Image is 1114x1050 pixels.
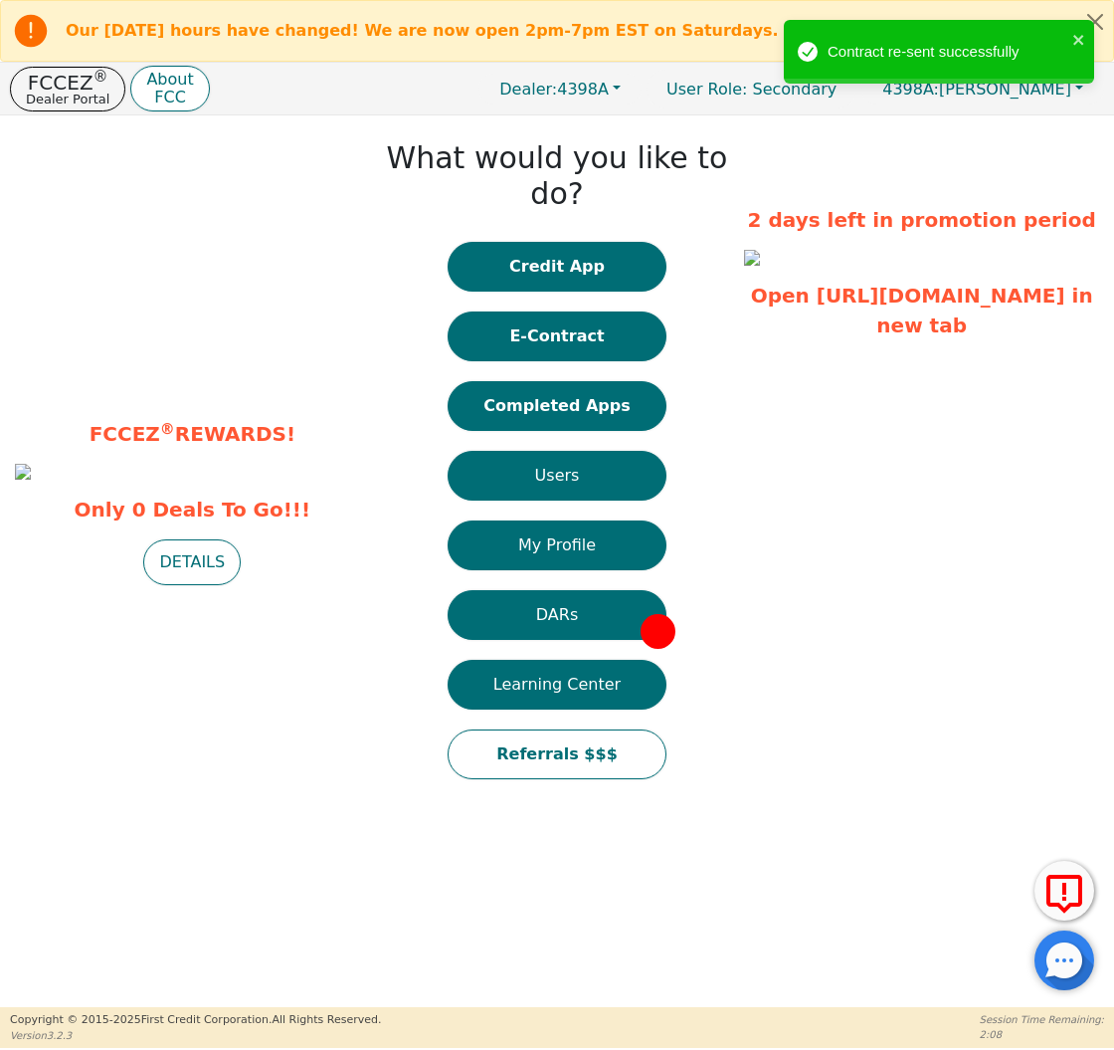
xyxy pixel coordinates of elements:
[380,140,735,212] h1: What would you like to do?
[1077,1,1113,42] button: Close alert
[448,451,666,501] button: Users
[448,312,666,361] button: E-Contract
[448,730,666,779] button: Referrals $$$
[882,80,939,99] span: 4398A:
[448,521,666,570] button: My Profile
[130,66,209,112] button: AboutFCC
[751,284,1093,337] a: Open [URL][DOMAIN_NAME] in new tab
[1072,28,1086,51] button: close
[828,41,1066,64] div: Contract re-sent successfully
[478,74,642,105] button: Dealer:4398A
[744,205,1099,235] p: 2 days left in promotion period
[10,67,125,111] button: FCCEZ®Dealer Portal
[146,90,193,105] p: FCC
[143,539,241,585] button: DETAILS
[272,1013,381,1026] span: All Rights Reserved.
[647,70,856,108] p: Secondary
[26,73,109,93] p: FCCEZ
[647,70,856,108] a: User Role: Secondary
[26,93,109,105] p: Dealer Portal
[499,80,557,99] span: Dealer:
[448,242,666,292] button: Credit App
[15,495,370,525] span: Only 0 Deals To Go!!!
[10,1028,381,1043] p: Version 3.2.3
[146,72,193,88] p: About
[744,250,760,266] img: e70e69d1-cdc6-4cda-af1b-eb6167ff4597
[66,21,779,40] b: Our [DATE] hours have changed! We are now open 2pm-7pm EST on Saturdays.
[980,1027,1104,1042] p: 2:08
[448,590,666,640] button: DARs
[1034,861,1094,921] button: Report Error to FCC
[10,1012,381,1029] p: Copyright © 2015- 2025 First Credit Corporation.
[15,419,370,449] p: FCCEZ REWARDS!
[15,464,31,480] img: ee5783b6-fd30-4d45-a5de-d4c5fac719c5
[980,1012,1104,1027] p: Session Time Remaining:
[93,68,108,86] sup: ®
[666,80,747,99] span: User Role :
[448,660,666,710] button: Learning Center
[160,420,175,438] sup: ®
[448,381,666,431] button: Completed Apps
[499,80,609,99] span: 4398A
[882,80,1071,99] span: [PERSON_NAME]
